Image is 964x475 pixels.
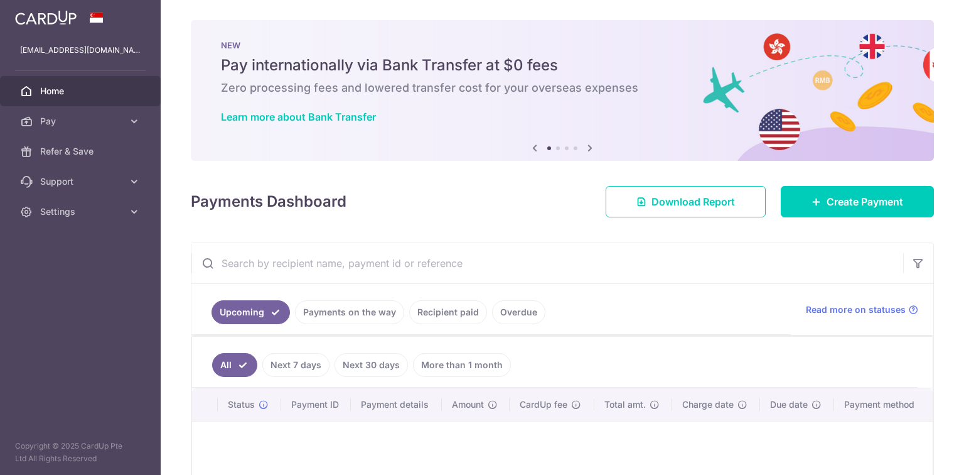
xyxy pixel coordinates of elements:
[770,398,808,411] span: Due date
[40,115,123,128] span: Pay
[520,398,567,411] span: CardUp fee
[295,300,404,324] a: Payments on the way
[221,111,376,123] a: Learn more about Bank Transfer
[492,300,545,324] a: Overdue
[452,398,484,411] span: Amount
[262,353,329,377] a: Next 7 days
[40,175,123,188] span: Support
[651,194,735,209] span: Download Report
[335,353,408,377] a: Next 30 days
[20,44,141,57] p: [EMAIL_ADDRESS][DOMAIN_NAME]
[221,80,904,96] h6: Zero processing fees and lowered transfer cost for your overseas expenses
[228,398,255,411] span: Status
[191,20,934,161] img: Bank transfer banner
[191,190,346,213] h4: Payments Dashboard
[351,388,442,421] th: Payment details
[827,194,903,209] span: Create Payment
[40,205,123,218] span: Settings
[221,40,904,50] p: NEW
[834,388,933,421] th: Payment method
[806,303,906,316] span: Read more on statuses
[15,10,77,25] img: CardUp
[191,243,903,283] input: Search by recipient name, payment id or reference
[409,300,487,324] a: Recipient paid
[40,85,123,97] span: Home
[682,398,734,411] span: Charge date
[221,55,904,75] h5: Pay internationally via Bank Transfer at $0 fees
[212,300,290,324] a: Upcoming
[806,303,918,316] a: Read more on statuses
[40,145,123,158] span: Refer & Save
[413,353,511,377] a: More than 1 month
[606,186,766,217] a: Download Report
[604,398,646,411] span: Total amt.
[781,186,934,217] a: Create Payment
[212,353,257,377] a: All
[281,388,351,421] th: Payment ID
